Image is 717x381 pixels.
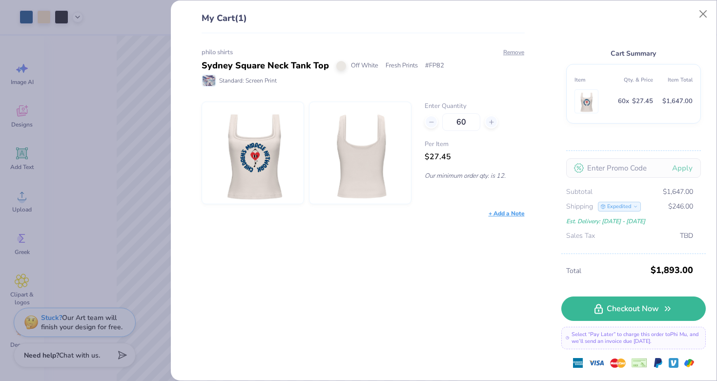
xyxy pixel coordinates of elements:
span: Total [566,266,648,276]
img: Venmo [669,358,678,368]
img: Fresh Prints FP82 [211,102,295,204]
img: cheque [632,358,647,368]
span: $1,647.00 [663,187,693,197]
input: – – [442,113,480,131]
div: My Cart (1) [202,12,525,33]
input: Enter Promo Code [566,158,701,178]
img: Standard: Screen Print [203,75,215,86]
span: Per Item [425,140,524,149]
label: Enter Quantity [425,102,524,111]
th: Qty. & Price [614,72,653,87]
span: Fresh Prints [386,61,418,71]
div: philo shirts [202,48,525,58]
span: Subtotal [566,187,593,197]
a: Checkout Now [561,296,706,321]
span: $27.45 [632,96,653,107]
div: Select “Pay Later” to charge this order to Phi Mu , and we’ll send an invoice due [DATE]. [561,327,706,349]
div: Est. Delivery: [DATE] - [DATE] [566,216,693,227]
span: Off White [351,61,378,71]
img: GPay [684,358,694,368]
span: Sales Tax [566,231,595,241]
p: Our minimum order qty. is 12. [425,171,524,180]
img: Paypal [653,358,663,368]
img: Fresh Prints FP82 [577,90,596,113]
th: Item Total [653,72,693,87]
div: Cart Summary [566,48,701,59]
span: $1,647.00 [662,96,693,107]
div: Expedited [598,202,641,212]
span: $1,893.00 [651,261,693,279]
div: Sydney Square Neck Tank Top [202,59,329,72]
img: visa [589,355,604,371]
span: TBD [680,231,693,241]
img: express [573,358,583,368]
span: $246.00 [668,201,693,212]
span: $27.45 [425,151,451,162]
th: Item [574,72,614,87]
span: Standard: Screen Print [219,76,277,85]
button: Close [694,5,713,23]
div: + Add a Note [489,209,525,218]
button: Remove [503,48,525,57]
img: Fresh Prints FP82 [318,102,402,204]
img: master-card [610,355,626,371]
span: 60 x [618,96,629,107]
span: # FP82 [425,61,444,71]
span: Shipping [566,201,593,212]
